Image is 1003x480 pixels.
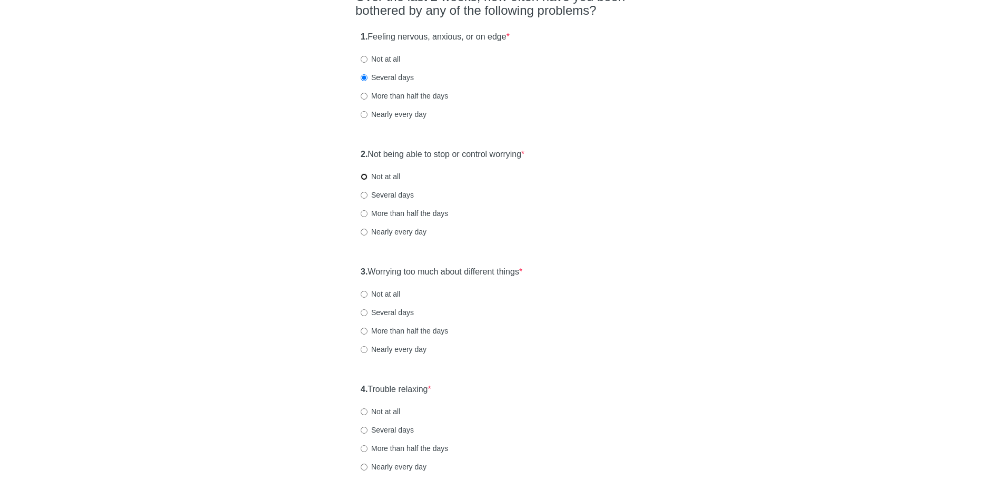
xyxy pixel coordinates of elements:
[361,173,368,180] input: Not at all
[361,227,426,237] label: Nearly every day
[361,109,426,120] label: Nearly every day
[361,408,368,415] input: Not at all
[361,384,431,396] label: Trouble relaxing
[361,74,368,81] input: Several days
[361,344,426,355] label: Nearly every day
[361,326,448,336] label: More than half the days
[361,93,368,100] input: More than half the days
[361,425,414,435] label: Several days
[361,427,368,434] input: Several days
[361,346,368,353] input: Nearly every day
[361,385,368,394] strong: 4.
[361,149,524,161] label: Not being able to stop or control worrying
[361,266,522,278] label: Worrying too much about different things
[361,464,368,471] input: Nearly every day
[361,267,368,276] strong: 3.
[361,208,448,219] label: More than half the days
[361,171,400,182] label: Not at all
[361,445,368,452] input: More than half the days
[361,210,368,217] input: More than half the days
[361,54,400,64] label: Not at all
[361,111,368,118] input: Nearly every day
[361,443,448,454] label: More than half the days
[361,328,368,335] input: More than half the days
[361,31,510,43] label: Feeling nervous, anxious, or on edge
[361,72,414,83] label: Several days
[361,309,368,316] input: Several days
[361,91,448,101] label: More than half the days
[361,32,368,41] strong: 1.
[361,406,400,417] label: Not at all
[361,192,368,199] input: Several days
[361,56,368,63] input: Not at all
[361,190,414,200] label: Several days
[361,289,400,299] label: Not at all
[361,307,414,318] label: Several days
[361,462,426,472] label: Nearly every day
[361,150,368,159] strong: 2.
[361,291,368,298] input: Not at all
[361,229,368,236] input: Nearly every day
